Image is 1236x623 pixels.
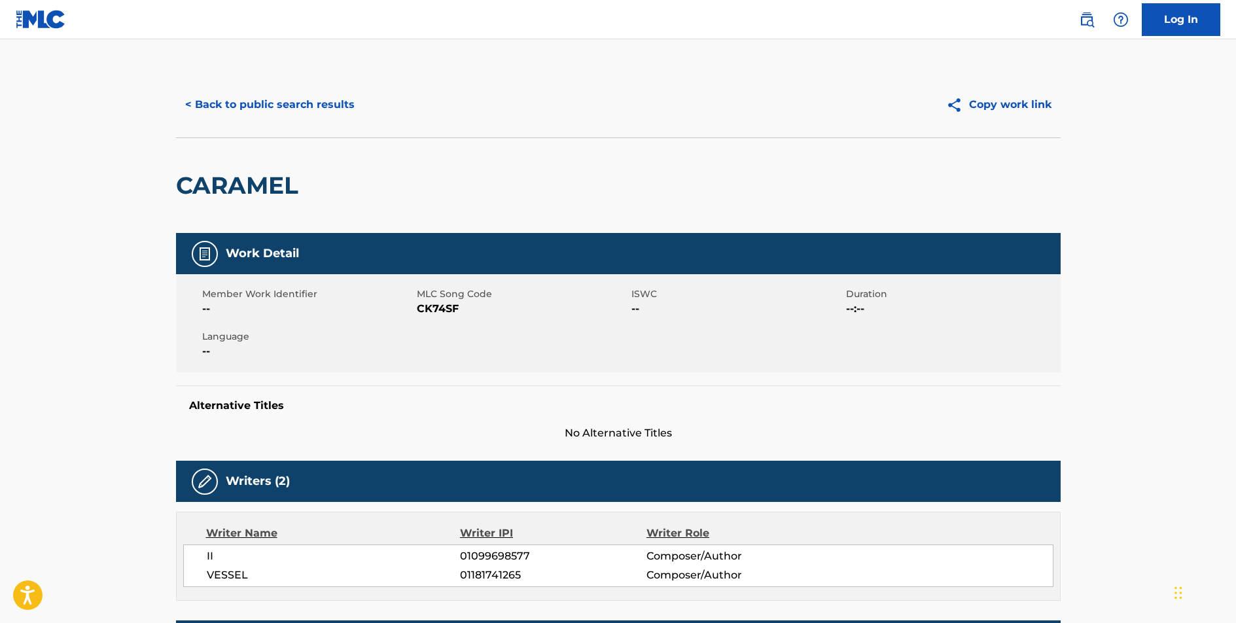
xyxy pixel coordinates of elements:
[631,287,843,301] span: ISWC
[206,525,461,541] div: Writer Name
[946,97,969,113] img: Copy work link
[417,301,628,317] span: CK74SF
[460,548,646,564] span: 01099698577
[1142,3,1220,36] a: Log In
[197,246,213,262] img: Work Detail
[937,88,1061,121] button: Copy work link
[417,287,628,301] span: MLC Song Code
[631,301,843,317] span: --
[16,10,66,29] img: MLC Logo
[1074,7,1100,33] a: Public Search
[1174,573,1182,613] div: Drag
[226,246,299,261] h5: Work Detail
[197,474,213,489] img: Writers
[1171,560,1236,623] iframe: Chat Widget
[460,525,646,541] div: Writer IPI
[646,548,816,564] span: Composer/Author
[1113,12,1129,27] img: help
[202,301,414,317] span: --
[226,474,290,489] h5: Writers (2)
[1108,7,1134,33] div: Help
[202,287,414,301] span: Member Work Identifier
[460,567,646,583] span: 01181741265
[646,567,816,583] span: Composer/Author
[207,548,461,564] span: II
[846,287,1057,301] span: Duration
[202,344,414,359] span: --
[207,567,461,583] span: VESSEL
[202,330,414,344] span: Language
[846,301,1057,317] span: --:--
[189,399,1048,412] h5: Alternative Titles
[176,171,305,200] h2: CARAMEL
[1079,12,1095,27] img: search
[176,425,1061,441] span: No Alternative Titles
[176,88,364,121] button: < Back to public search results
[646,525,816,541] div: Writer Role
